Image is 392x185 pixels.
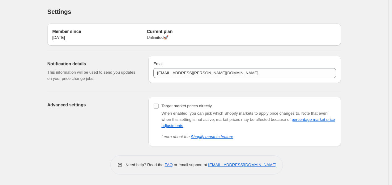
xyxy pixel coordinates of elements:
a: Shopify markets feature [191,134,233,139]
h2: Notification details [47,61,138,67]
span: Email [153,61,164,66]
p: Unlimited 🚀 [147,35,241,41]
a: FAQ [165,162,173,167]
span: or email support at [173,162,208,167]
h2: Advanced settings [47,102,138,108]
h2: Current plan [147,28,241,35]
h2: Member since [52,28,147,35]
p: This information will be used to send you updates on your price change jobs. [47,69,138,82]
span: Target market prices directly [161,104,212,108]
p: [DATE] [52,35,147,41]
span: Need help? Read the [126,162,165,167]
i: Learn about the [161,134,233,139]
a: [EMAIL_ADDRESS][DOMAIN_NAME] [208,162,276,167]
span: When enabled, you can pick which Shopify markets to apply price changes to. [161,111,300,116]
span: Note that even when this setting is not active, market prices may be affected because of [161,111,335,128]
span: Settings [47,8,71,15]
